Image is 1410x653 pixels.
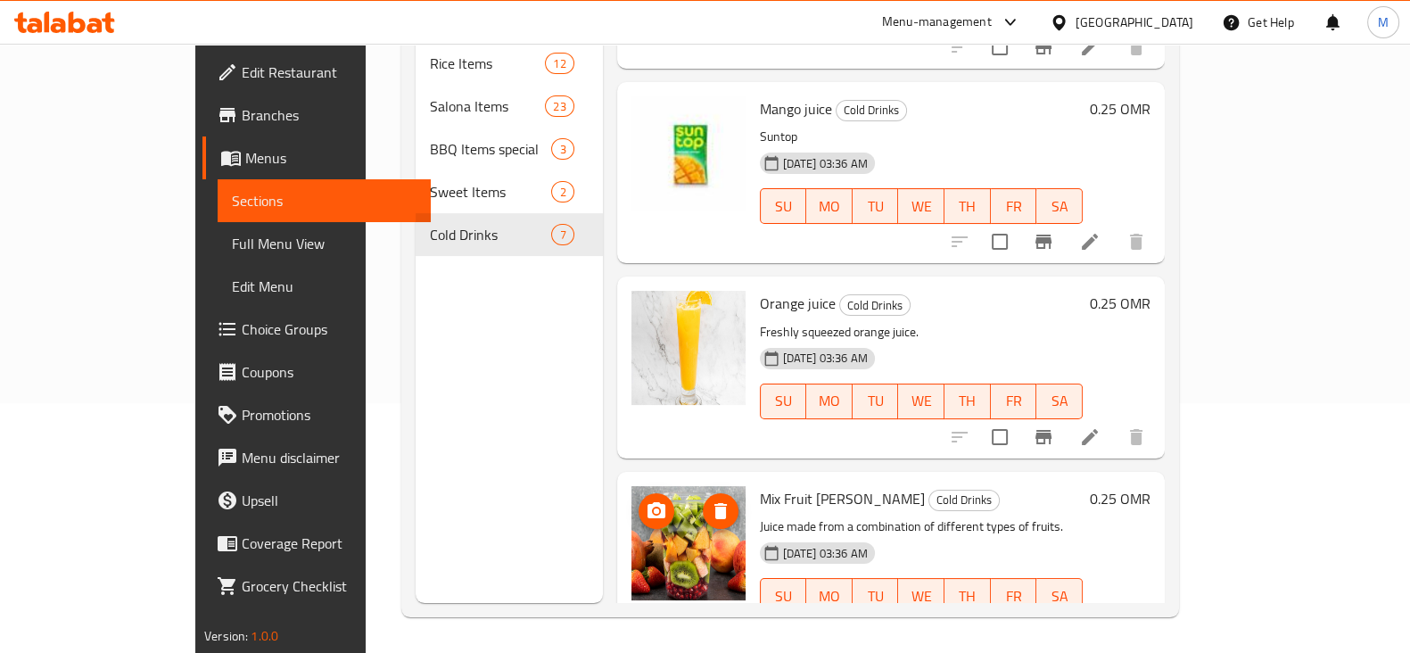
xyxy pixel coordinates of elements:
[242,318,416,340] span: Choice Groups
[1043,583,1076,609] span: SA
[430,95,546,117] span: Salona Items
[760,126,1083,148] p: Suntop
[1036,384,1083,419] button: SA
[242,533,416,554] span: Coverage Report
[202,51,431,94] a: Edit Restaurant
[416,42,603,85] div: Rice Items12
[202,94,431,136] a: Branches
[1079,37,1101,58] a: Edit menu item
[1022,416,1065,459] button: Branch-specific-item
[242,104,416,126] span: Branches
[416,170,603,213] div: Sweet Items2
[760,290,836,317] span: Orange juice
[898,384,944,419] button: WE
[929,490,999,510] span: Cold Drinks
[806,384,853,419] button: MO
[245,147,416,169] span: Menus
[882,12,992,33] div: Menu-management
[545,53,573,74] div: items
[202,351,431,393] a: Coupons
[837,100,906,120] span: Cold Drinks
[416,213,603,256] div: Cold Drinks7
[552,227,573,244] span: 7
[631,96,746,211] img: Mango juice
[981,223,1018,260] span: Select to update
[981,418,1018,456] span: Select to update
[232,190,416,211] span: Sections
[813,194,845,219] span: MO
[998,388,1030,414] span: FR
[1022,220,1065,263] button: Branch-specific-item
[905,388,937,414] span: WE
[991,578,1037,614] button: FR
[202,565,431,608] a: Grocery Checklist
[631,486,746,600] img: Mix Fruit Juice Suntop
[242,404,416,426] span: Promotions
[551,138,573,160] div: items
[853,188,899,224] button: TU
[1115,416,1158,459] button: delete
[840,295,910,316] span: Cold Drinks
[218,265,431,308] a: Edit Menu
[1115,220,1158,263] button: delete
[952,388,984,414] span: TH
[776,350,875,367] span: [DATE] 03:36 AM
[905,194,937,219] span: WE
[760,95,832,122] span: Mango juice
[1036,188,1083,224] button: SA
[760,485,925,512] span: Mix Fruit [PERSON_NAME]
[806,188,853,224] button: MO
[703,493,738,529] button: delete image
[991,188,1037,224] button: FR
[430,138,552,160] span: BBQ Items special
[981,29,1018,66] span: Select to update
[813,388,845,414] span: MO
[952,194,984,219] span: TH
[202,479,431,522] a: Upsell
[853,578,899,614] button: TU
[1043,388,1076,414] span: SA
[944,384,991,419] button: TH
[768,388,800,414] span: SU
[998,583,1030,609] span: FR
[944,578,991,614] button: TH
[430,181,552,203] div: Sweet Items
[430,224,552,245] span: Cold Drinks
[202,308,431,351] a: Choice Groups
[416,35,603,263] nav: Menu sections
[430,53,546,74] span: Rice Items
[204,624,248,648] span: Version:
[860,194,892,219] span: TU
[760,321,1083,343] p: Freshly squeezed orange juice.
[1043,194,1076,219] span: SA
[202,393,431,436] a: Promotions
[1378,12,1389,32] span: M
[1090,486,1150,511] h6: 0.25 OMR
[242,490,416,511] span: Upsell
[776,545,875,562] span: [DATE] 03:36 AM
[551,224,573,245] div: items
[202,522,431,565] a: Coverage Report
[905,583,937,609] span: WE
[1090,291,1150,316] h6: 0.25 OMR
[991,384,1037,419] button: FR
[242,447,416,468] span: Menu disclaimer
[860,388,892,414] span: TU
[232,276,416,297] span: Edit Menu
[242,361,416,383] span: Coupons
[218,179,431,222] a: Sections
[416,128,603,170] div: BBQ Items special3
[760,516,1083,538] p: Juice made from a combination of different types of fruits.
[776,155,875,172] span: [DATE] 03:36 AM
[1036,578,1083,614] button: SA
[853,384,899,419] button: TU
[242,62,416,83] span: Edit Restaurant
[546,98,573,115] span: 23
[1022,26,1065,69] button: Branch-specific-item
[232,233,416,254] span: Full Menu View
[1090,96,1150,121] h6: 0.25 OMR
[639,493,674,529] button: upload picture
[952,583,984,609] span: TH
[760,188,807,224] button: SU
[768,583,800,609] span: SU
